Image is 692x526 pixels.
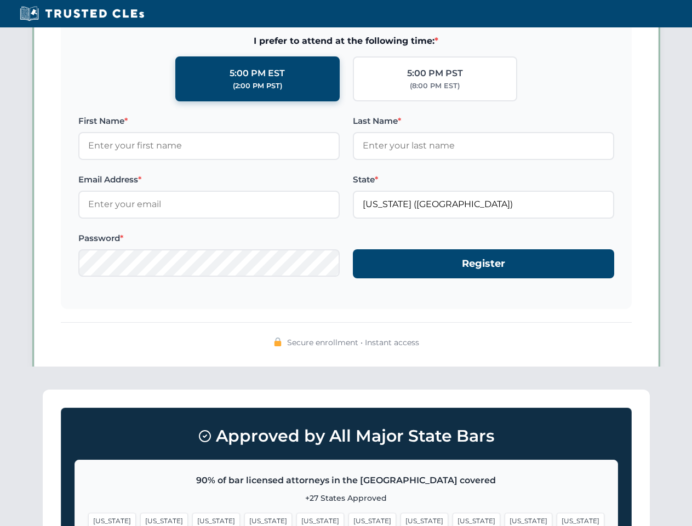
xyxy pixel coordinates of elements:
[353,191,614,218] input: Florida (FL)
[353,132,614,159] input: Enter your last name
[78,232,340,245] label: Password
[407,66,463,81] div: 5:00 PM PST
[353,173,614,186] label: State
[78,115,340,128] label: First Name
[353,115,614,128] label: Last Name
[16,5,147,22] img: Trusted CLEs
[88,492,604,504] p: +27 States Approved
[78,34,614,48] span: I prefer to attend at the following time:
[78,132,340,159] input: Enter your first name
[78,191,340,218] input: Enter your email
[287,336,419,348] span: Secure enrollment • Instant access
[75,421,618,451] h3: Approved by All Major State Bars
[410,81,460,92] div: (8:00 PM EST)
[233,81,282,92] div: (2:00 PM PST)
[273,338,282,346] img: 🔒
[88,473,604,488] p: 90% of bar licensed attorneys in the [GEOGRAPHIC_DATA] covered
[353,249,614,278] button: Register
[78,173,340,186] label: Email Address
[230,66,285,81] div: 5:00 PM EST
